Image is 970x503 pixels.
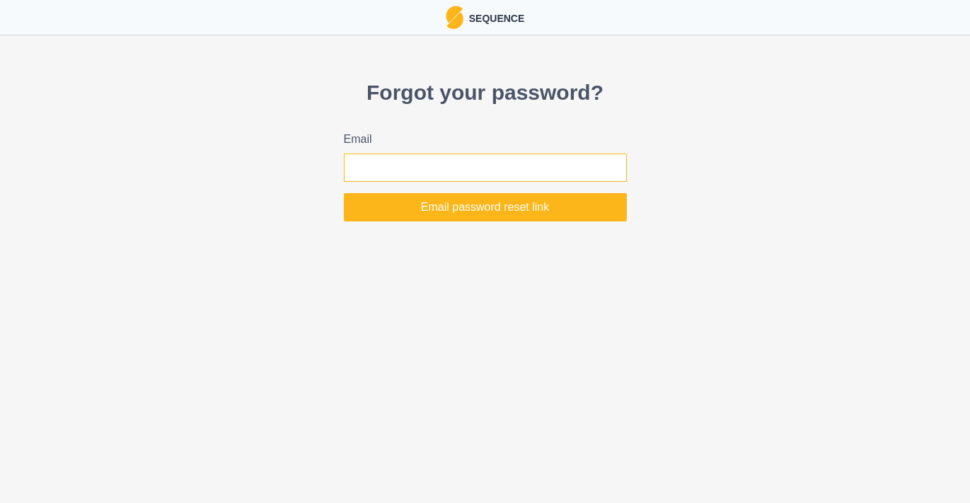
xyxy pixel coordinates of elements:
[463,8,525,26] p: Sequence
[446,6,525,29] a: LogoSequence
[344,193,627,221] button: Email password reset link
[344,131,618,148] label: Email
[344,76,627,108] p: Forgot your password?
[446,6,463,29] img: Logo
